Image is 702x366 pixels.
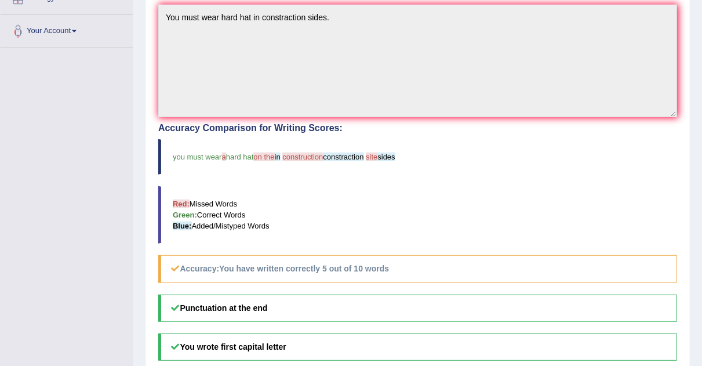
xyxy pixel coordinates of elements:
b: Red: [173,200,190,208]
span: site [366,153,377,161]
h5: Accuracy: [158,255,677,282]
span: constraction [323,153,363,161]
span: in [275,153,281,161]
span: hard hat [226,153,254,161]
blockquote: Missed Words Correct Words Added/Mistyped Words [158,186,677,244]
b: Blue: [173,222,192,230]
a: Your Account [1,15,133,44]
span: sides [377,153,395,161]
span: construction [282,153,323,161]
span: a [222,153,226,161]
h4: Accuracy Comparison for Writing Scores: [158,123,677,133]
span: you must wear [173,153,222,161]
h5: Punctuation at the end [158,295,677,322]
b: You have written correctly 5 out of 10 words [219,264,389,273]
span: on the [253,153,274,161]
h5: You wrote first capital letter [158,334,677,361]
b: Green: [173,211,197,219]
